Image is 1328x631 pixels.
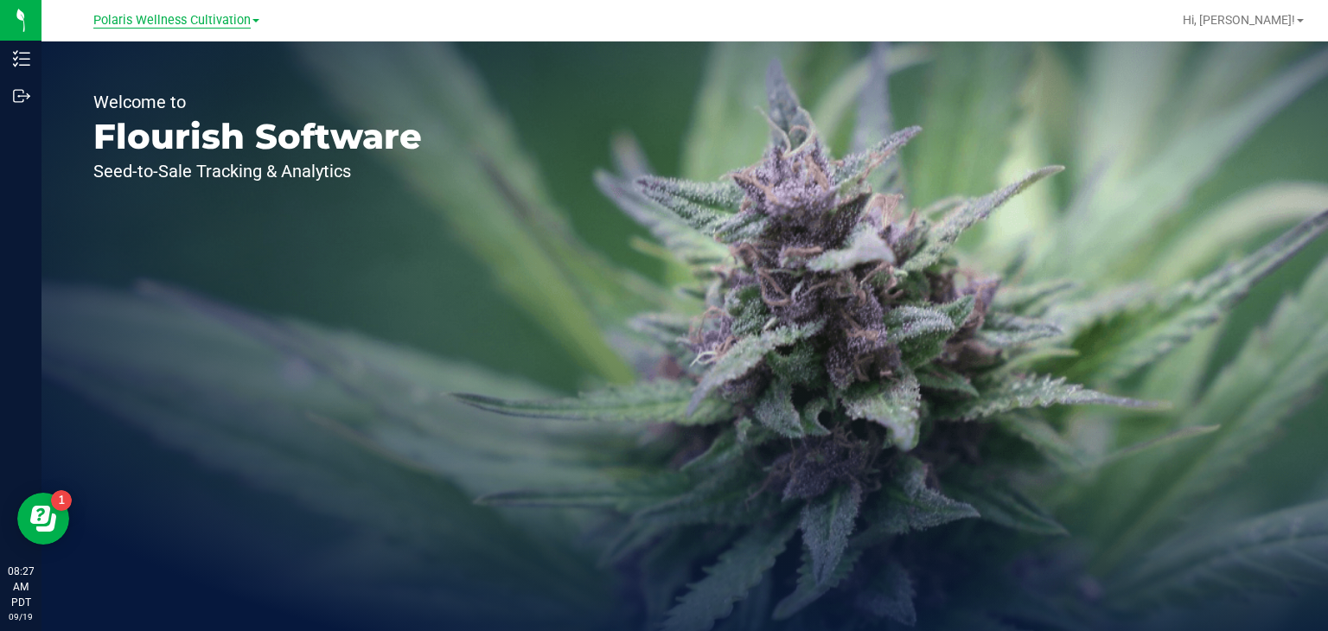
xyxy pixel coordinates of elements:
[93,93,422,111] p: Welcome to
[93,119,422,154] p: Flourish Software
[13,87,30,105] inline-svg: Outbound
[51,490,72,511] iframe: Resource center unread badge
[1183,13,1295,27] span: Hi, [PERSON_NAME]!
[93,13,251,29] span: Polaris Wellness Cultivation
[93,163,422,180] p: Seed-to-Sale Tracking & Analytics
[13,50,30,67] inline-svg: Inventory
[8,610,34,623] p: 09/19
[17,493,69,545] iframe: Resource center
[8,564,34,610] p: 08:27 AM PDT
